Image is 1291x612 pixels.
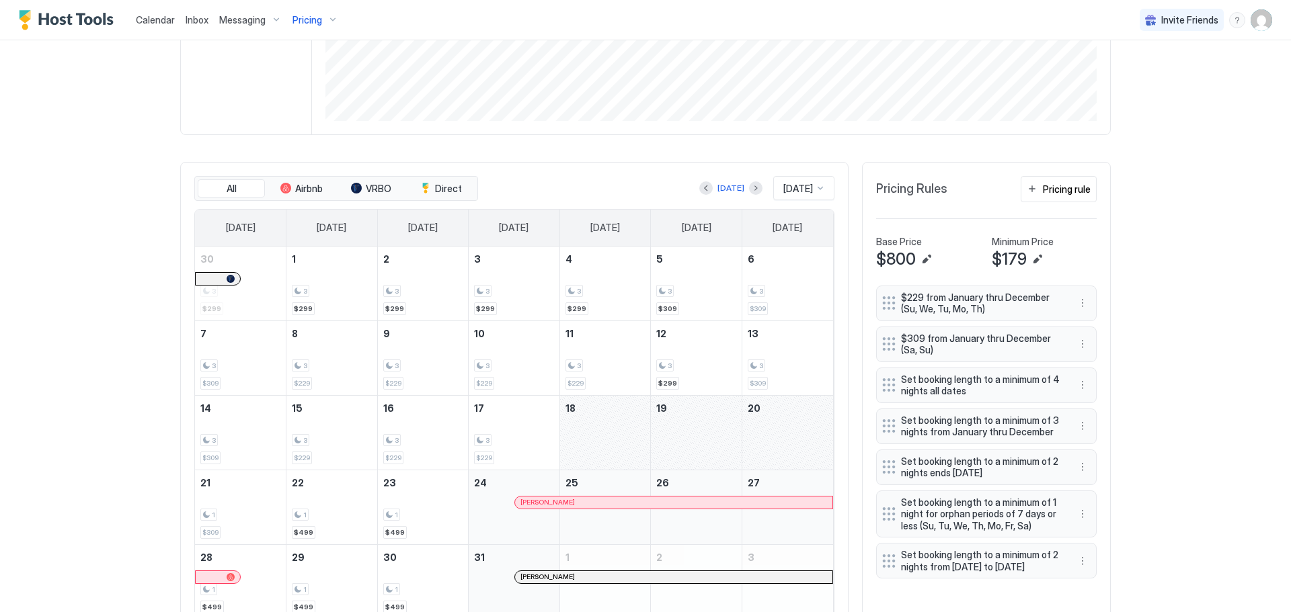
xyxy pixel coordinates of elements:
[901,414,1061,438] span: Set booking length to a minimum of 3 nights from January thru December
[559,470,651,544] td: December 25, 2025
[901,292,1061,315] span: $229 from January thru December (Su, We, Tu, Mo, Th)
[876,449,1097,485] div: Set booking length to a minimum of 2 nights ends [DATE] menu
[383,328,390,339] span: 9
[469,470,560,544] td: December 24, 2025
[876,249,916,269] span: $800
[656,253,663,265] span: 5
[1074,506,1091,522] div: menu
[408,222,438,234] span: [DATE]
[1074,336,1091,352] div: menu
[469,545,559,570] a: December 31, 2025
[377,320,469,395] td: December 9, 2025
[383,477,396,488] span: 23
[1074,553,1091,569] button: More options
[742,321,833,346] a: December 13, 2025
[651,247,742,321] td: December 5, 2025
[377,247,469,321] td: December 2, 2025
[294,304,313,313] span: $299
[395,361,399,370] span: 3
[749,181,762,195] button: Next month
[395,585,398,594] span: 1
[303,436,307,445] span: 3
[212,361,216,370] span: 3
[750,304,766,313] span: $309
[742,395,833,470] td: December 20, 2025
[485,361,490,370] span: 3
[195,545,286,570] a: December 28, 2025
[476,304,495,313] span: $299
[1029,251,1046,267] button: Edit
[474,552,485,563] span: 31
[499,222,529,234] span: [DATE]
[651,321,742,346] a: December 12, 2025
[294,379,310,388] span: $229
[742,470,833,544] td: December 27, 2025
[200,328,206,339] span: 7
[195,470,286,544] td: December 21, 2025
[485,287,490,296] span: 3
[682,222,711,234] span: [DATE]
[560,321,651,346] a: December 11, 2025
[195,321,286,346] a: December 7, 2025
[202,528,219,537] span: $309
[395,511,398,519] span: 1
[901,374,1061,397] span: Set booking length to a minimum of 4 nights all dates
[435,183,462,195] span: Direct
[651,320,742,395] td: December 12, 2025
[651,395,742,470] td: December 19, 2025
[565,477,578,488] span: 25
[200,253,214,265] span: 30
[212,436,216,445] span: 3
[560,247,651,271] a: December 4, 2025
[918,251,935,267] button: Edit
[901,455,1061,479] span: Set booking length to a minimum of 2 nights ends [DATE]
[469,321,559,346] a: December 10, 2025
[186,14,208,26] span: Inbox
[759,361,763,370] span: 3
[286,320,378,395] td: December 8, 2025
[1229,12,1245,28] div: menu
[715,180,746,196] button: [DATE]
[198,179,265,198] button: All
[565,253,572,265] span: 4
[560,545,651,570] a: January 1, 2026
[748,253,754,265] span: 6
[292,253,296,265] span: 1
[773,222,802,234] span: [DATE]
[750,379,766,388] span: $309
[19,10,120,30] a: Host Tools Logo
[876,543,1097,578] div: Set booking length to a minimum of 2 nights from [DATE] to [DATE] menu
[1074,418,1091,434] div: menu
[568,304,586,313] span: $299
[469,247,560,321] td: December 3, 2025
[469,395,560,470] td: December 17, 2025
[590,222,620,234] span: [DATE]
[385,304,404,313] span: $299
[366,183,391,195] span: VRBO
[303,585,307,594] span: 1
[742,247,833,321] td: December 6, 2025
[286,321,377,346] a: December 8, 2025
[1161,14,1218,26] span: Invite Friends
[658,304,677,313] span: $309
[378,396,469,421] a: December 16, 2025
[1021,176,1097,202] button: Pricing rule
[407,179,475,198] button: Direct
[136,13,175,27] a: Calendar
[395,287,399,296] span: 3
[560,396,651,421] a: December 18, 2025
[377,395,469,470] td: December 16, 2025
[568,379,584,388] span: $229
[474,253,481,265] span: 3
[469,320,560,395] td: December 10, 2025
[395,436,399,445] span: 3
[286,247,377,271] a: December 1, 2025
[1074,377,1091,393] div: menu
[748,402,760,414] span: 20
[474,402,484,414] span: 17
[295,183,323,195] span: Airbnb
[378,470,469,495] a: December 23, 2025
[577,210,633,246] a: Thursday
[668,361,672,370] span: 3
[759,287,763,296] span: 3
